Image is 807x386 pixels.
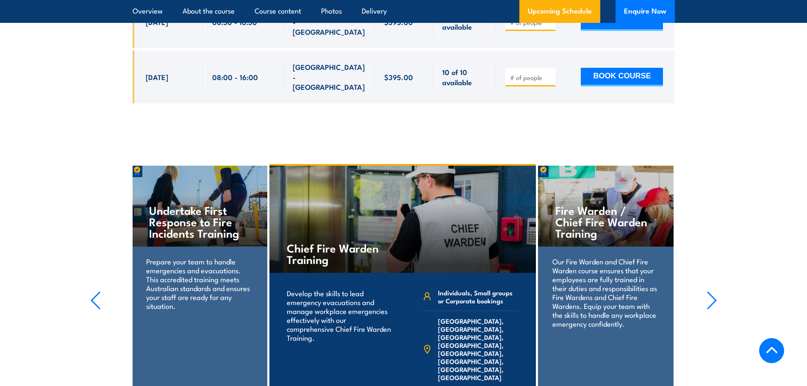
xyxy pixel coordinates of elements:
[287,242,386,265] h4: Chief Fire Warden Training
[293,62,366,92] span: [GEOGRAPHIC_DATA] - [GEOGRAPHIC_DATA]
[146,17,168,27] span: [DATE]
[384,17,413,27] span: $395.00
[384,72,413,82] span: $395.00
[146,257,252,310] p: Prepare your team to handle emergencies and evacuations. This accredited training meets Australia...
[442,67,487,87] span: 10 of 10 available
[212,17,257,27] span: 08:30 - 16:30
[438,289,519,305] span: Individuals, Small groups or Corporate bookings
[555,204,656,239] h4: Fire Warden / Chief Fire Warden Training
[293,7,366,36] span: [GEOGRAPHIC_DATA] - [GEOGRAPHIC_DATA]
[212,72,258,82] span: 08:00 - 16:00
[146,72,168,82] span: [DATE]
[287,289,391,342] p: Develop the skills to lead emergency evacuations and manage workplace emergencies effectively wit...
[510,73,552,82] input: # of people
[438,317,519,381] span: [GEOGRAPHIC_DATA], [GEOGRAPHIC_DATA], [GEOGRAPHIC_DATA], [GEOGRAPHIC_DATA], [GEOGRAPHIC_DATA], [G...
[581,68,663,86] button: BOOK COURSE
[442,12,487,32] span: 10 of 10 available
[552,257,659,328] p: Our Fire Warden and Chief Fire Warden course ensures that your employees are fully trained in the...
[149,204,250,239] h4: Undertake First Response to Fire Incidents Training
